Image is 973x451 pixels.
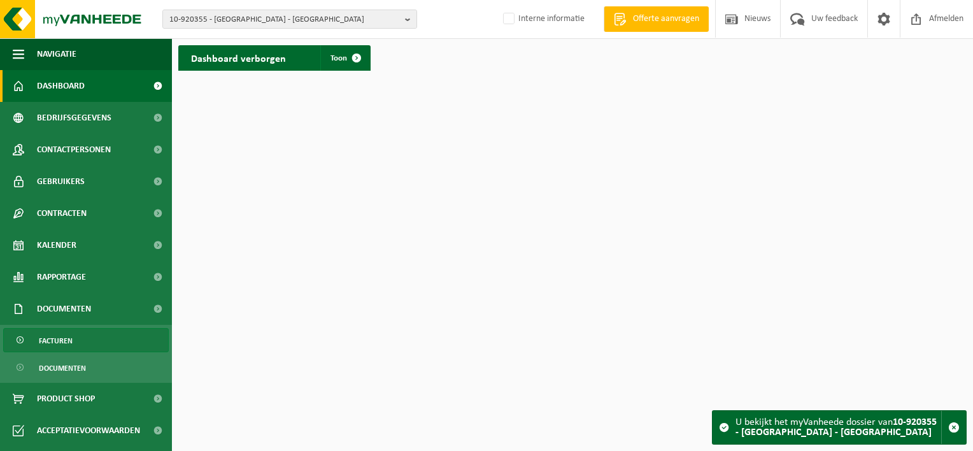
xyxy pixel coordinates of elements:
span: Kalender [37,229,76,261]
h2: Dashboard verborgen [178,45,299,70]
span: Documenten [39,356,86,380]
span: Facturen [39,329,73,353]
a: Toon [320,45,369,71]
span: Documenten [37,293,91,325]
span: 10-920355 - [GEOGRAPHIC_DATA] - [GEOGRAPHIC_DATA] [169,10,400,29]
span: Gebruikers [37,166,85,197]
button: 10-920355 - [GEOGRAPHIC_DATA] - [GEOGRAPHIC_DATA] [162,10,417,29]
span: Contracten [37,197,87,229]
span: Contactpersonen [37,134,111,166]
span: Toon [330,54,347,62]
div: U bekijkt het myVanheede dossier van [735,411,941,444]
span: Rapportage [37,261,86,293]
label: Interne informatie [501,10,585,29]
span: Offerte aanvragen [630,13,702,25]
strong: 10-920355 - [GEOGRAPHIC_DATA] - [GEOGRAPHIC_DATA] [735,417,937,438]
span: Bedrijfsgegevens [37,102,111,134]
span: Product Shop [37,383,95,415]
a: Facturen [3,328,169,352]
span: Dashboard [37,70,85,102]
span: Navigatie [37,38,76,70]
span: Acceptatievoorwaarden [37,415,140,447]
a: Offerte aanvragen [604,6,709,32]
a: Documenten [3,355,169,380]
